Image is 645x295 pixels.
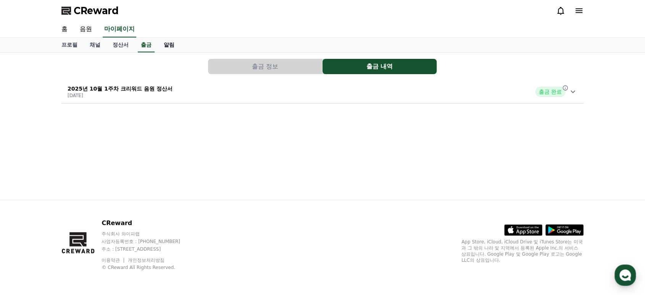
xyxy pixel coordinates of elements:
p: 주식회사 와이피랩 [102,231,195,237]
button: 2025년 10월 1주차 크리워드 음원 정산서 [DATE] 출금 완료 [61,80,584,104]
a: 출금 정보 [208,59,322,74]
a: 채널 [84,38,106,52]
p: CReward [102,219,195,228]
a: 홈 [55,21,74,37]
a: CReward [61,5,119,17]
p: 주소 : [STREET_ADDRESS] [102,246,195,252]
p: App Store, iCloud, iCloud Drive 및 iTunes Store는 미국과 그 밖의 나라 및 지역에서 등록된 Apple Inc.의 서비스 상표입니다. Goo... [461,239,584,263]
button: 출금 정보 [208,59,322,74]
a: 출금 [138,38,155,52]
a: 개인정보처리방침 [128,258,164,263]
a: 알림 [158,38,181,52]
a: 마이페이지 [103,21,136,37]
button: 출금 내역 [322,59,437,74]
span: 대화 [70,243,79,250]
span: 출금 완료 [535,87,565,97]
a: 이용약관 [102,258,126,263]
p: [DATE] [68,92,173,99]
span: 홈 [24,243,29,249]
a: 홈 [2,232,50,251]
a: 설정 [98,232,147,251]
a: 음원 [74,21,98,37]
p: 사업자등록번호 : [PHONE_NUMBER] [102,238,195,245]
p: 2025년 10월 1주차 크리워드 음원 정산서 [68,85,173,92]
a: 대화 [50,232,98,251]
p: © CReward All Rights Reserved. [102,264,195,271]
a: 프로필 [55,38,84,52]
span: 설정 [118,243,127,249]
a: 정산서 [106,38,135,52]
span: CReward [74,5,119,17]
